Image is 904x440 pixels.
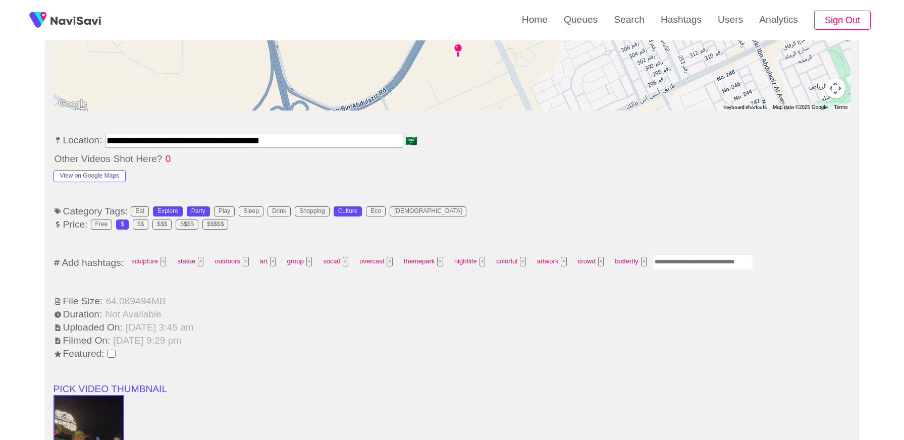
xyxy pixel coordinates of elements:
[56,97,89,111] img: Google
[814,11,871,30] button: Sign Out
[270,257,276,266] button: Tag at index 3 with value 2639 focussed. Press backspace to remove
[54,335,112,346] span: Filmed On:
[25,8,50,33] img: fireSpot
[56,97,89,111] a: Open this area in Google Maps (opens a new window)
[54,169,126,180] a: View on Google Maps
[575,254,607,269] span: crowd
[773,104,828,110] span: Map data ©2025 Google
[480,257,486,266] button: Tag at index 8 with value 2404 focussed. Press backspace to remove
[652,254,753,270] input: Enter tag here and press return
[121,221,124,228] div: $
[164,153,172,164] span: 0
[401,254,446,269] span: themepark
[191,208,205,215] div: Party
[219,208,230,215] div: Play
[198,257,204,266] button: Tag at index 1 with value 862 focussed. Press backspace to remove
[161,257,167,266] button: Tag at index 0 with value 39 focussed. Press backspace to remove
[272,208,286,215] div: Drink
[112,335,182,346] span: [DATE] 9:29 pm
[54,322,124,333] span: Uploaded On:
[284,254,315,269] span: group
[243,257,249,266] button: Tag at index 2 with value 2341 focussed. Press backspace to remove
[641,257,647,266] button: Tag at index 12 with value 65917 focussed. Press backspace to remove
[95,221,108,228] div: Free
[394,208,462,215] div: [DEMOGRAPHIC_DATA]
[612,254,650,269] span: butterfly
[306,257,312,266] button: Tag at index 4 with value 2684 focussed. Press backspace to remove
[180,221,194,228] div: $$$$
[54,296,104,307] span: File Size:
[54,206,129,217] span: Category Tags:
[356,254,396,269] span: overcast
[825,78,845,98] button: Map camera controls
[723,104,767,111] button: Keyboard shortcuts
[387,257,393,266] button: Tag at index 6 with value 2319 focussed. Press backspace to remove
[50,15,101,25] img: fireSpot
[834,104,847,110] a: Terms (opens in new tab)
[157,221,167,228] div: $$$
[211,254,251,269] span: outdoors
[54,170,126,182] button: View on Google Maps
[137,221,144,228] div: $$
[437,257,443,266] button: Tag at index 7 with value 19190 focussed. Press backspace to remove
[299,208,325,215] div: Shopping
[125,322,195,333] span: [DATE] 3:45 am
[54,383,851,395] li: PICK VIDEO THUMBNAIL
[54,309,103,320] span: Duration:
[561,257,567,266] button: Tag at index 10 with value 3448 focussed. Press backspace to remove
[61,257,125,268] span: Add hashtags:
[54,153,164,164] span: Other Videos Shot Here?
[257,254,279,269] span: art
[598,257,604,266] button: Tag at index 11 with value 2437 focussed. Press backspace to remove
[157,208,178,215] div: Explore
[54,135,103,146] span: Location:
[493,254,529,269] span: colorful
[135,208,144,215] div: Eat
[207,221,224,228] div: $$$$$
[320,254,351,269] span: social
[451,254,488,269] span: nightlife
[338,208,358,215] div: Culture
[534,254,570,269] span: artwork
[243,208,259,215] div: Sleep
[370,208,381,215] div: Eco
[104,309,163,320] span: Not Available
[404,136,418,146] span: 🇸🇦
[520,257,526,266] button: Tag at index 9 with value 2375 focussed. Press backspace to remove
[343,257,349,266] button: Tag at index 5 with value 2294 focussed. Press backspace to remove
[174,254,206,269] span: statue
[54,219,89,230] span: Price:
[54,348,105,359] span: Featured:
[128,254,169,269] span: sculpture
[104,296,167,307] span: 64.089494 MB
